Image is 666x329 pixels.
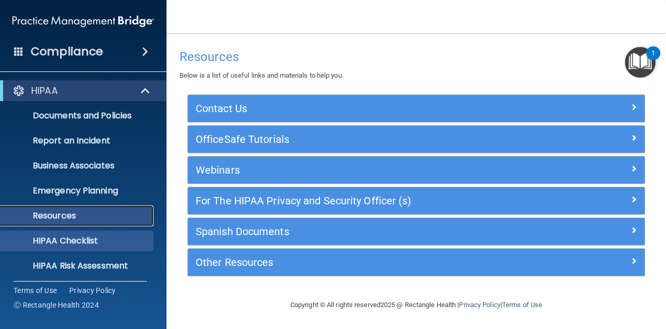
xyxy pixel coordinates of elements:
[196,192,637,209] a: For The HIPAA Privacy and Security Officer (s)
[196,103,523,114] h5: Contact Us
[7,161,149,171] p: Business Associates
[196,254,637,271] a: Other Resources
[12,11,154,32] img: PMB logo
[196,131,637,148] a: OfficeSafe Tutorials
[7,261,149,271] p: HIPAA Risk Assessment
[196,133,523,145] h5: OfficeSafe Tutorials
[12,84,151,97] a: HIPAA
[180,50,653,64] h4: Resources
[196,223,637,240] a: Spanish Documents
[196,195,523,206] h5: For The HIPAA Privacy and Security Officer (s)
[180,71,343,79] span: Below is a list of useful links and materials to help you.
[7,211,149,221] p: Resources
[196,226,523,237] h5: Spanish Documents
[69,285,116,296] a: Privacy Policy
[14,285,57,296] a: Terms of Use
[196,100,637,117] a: Contact Us
[7,186,149,196] p: Emergency Planning
[502,301,542,309] a: Terms of Use
[7,136,149,146] p: Report an Incident
[625,47,656,78] button: Open Resource Center, 1 new notification
[14,300,99,310] span: Ⓒ Rectangle Health 2024
[196,164,523,176] h5: Webinars
[31,44,103,59] h4: Compliance
[196,257,523,268] h5: Other Resources
[7,236,149,246] p: HIPAA Checklist
[459,301,500,309] a: Privacy Policy
[7,111,149,121] p: Documents and Policies
[651,53,655,67] div: 1
[226,288,606,322] div: Copyright © All rights reserved 2025 @ Rectangle Health | |
[31,84,58,97] p: HIPAA
[196,162,637,178] a: Webinars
